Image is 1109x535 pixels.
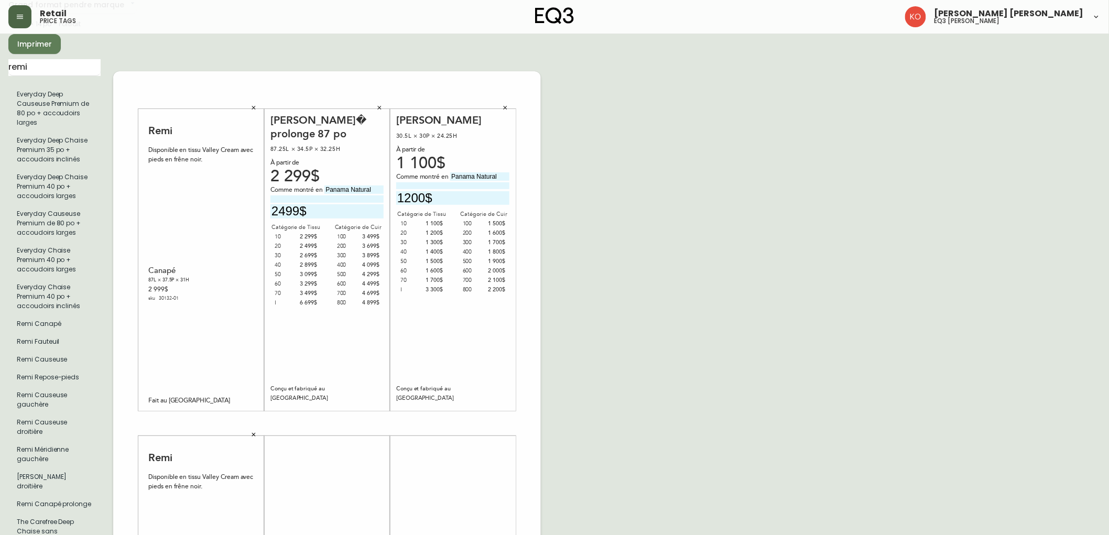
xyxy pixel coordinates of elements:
div: À partir de [270,158,384,168]
div: 30 [400,238,422,247]
span: Imprimer [17,38,52,51]
span: Comme montré en [270,185,324,195]
div: 500 [337,270,358,279]
div: 2 699$ [296,251,318,260]
div: 3 299$ [296,279,318,289]
li: Remi Canapé [8,315,101,333]
input: Prix sans le $ [270,204,384,219]
div: 1 500$ [484,219,505,228]
div: I [400,285,422,294]
div: 50 [275,270,296,279]
div: 300 [337,251,358,260]
input: Recherche [8,59,101,76]
div: Catégorie de Cuir [459,210,509,219]
div: 200 [463,228,484,238]
div: 4 899$ [358,298,379,308]
h5: price tags [40,18,76,24]
div: 100 [337,232,358,242]
div: 400 [337,260,358,270]
div: 1 900$ [484,257,505,266]
div: 2 299$ [270,172,384,181]
div: 300 [463,238,484,247]
div: 2 999$ [148,285,168,294]
div: 3 499$ [358,232,379,242]
div: 40 [400,247,422,257]
div: 700 [463,276,484,285]
div: 3 300$ [422,285,443,294]
div: 100 [463,219,484,228]
div: 40 [275,260,296,270]
div: 3 099$ [296,270,318,279]
div: Remi [148,451,254,464]
div: 2 200$ [484,285,505,294]
div: Disponible en tissu Valley Cream avec pieds en frêne noir. [148,146,254,165]
div: Conçu et fabriqué au [GEOGRAPHIC_DATA] [270,384,384,403]
div: 1 600$ [422,266,443,276]
span: Retail [40,9,67,18]
div: 3 499$ [296,289,318,298]
li: Grand format pendre marque [8,495,101,513]
div: 2 299$ [296,232,318,242]
span: [PERSON_NAME] [PERSON_NAME] [934,9,1084,18]
div: 200 [337,242,358,251]
div: 1 100$ [422,219,443,228]
div: 800 [463,285,484,294]
div: 600 [463,266,484,276]
div: 1 700$ [484,238,505,247]
div: 10 [400,219,422,228]
div: I [275,298,296,308]
h5: eq3 [PERSON_NAME] [934,18,1000,24]
div: 60 [400,266,422,276]
div: 30.5L × 30P × 24.25H [396,132,509,141]
li: Grand format pendre marque [8,386,101,413]
div: 1 800$ [484,247,505,257]
div: 2 100$ [484,276,505,285]
div: Canapé [148,266,189,276]
div: sku [148,294,155,302]
div: 20 [275,242,296,251]
div: 1 500$ [422,257,443,266]
div: 50 [400,257,422,266]
button: Imprimer [8,34,61,54]
div: 4 299$ [358,270,379,279]
div: 2 899$ [296,260,318,270]
div: Catégorie de Tissu [270,223,321,232]
li: Remi Causeuse [8,351,101,368]
li: Grand format pendre marque [8,468,101,495]
div: 500 [463,257,484,266]
div: 6 699$ [296,298,318,308]
div: Fait au [GEOGRAPHIC_DATA] [148,396,254,406]
div: 70 [275,289,296,298]
div: Conçu et fabriqué au [GEOGRAPHIC_DATA] [396,384,509,403]
li: Grand format pendre marque [8,368,101,386]
div: 60 [275,279,296,289]
input: Tissu/cuir et pattes [450,172,509,181]
div: 700 [337,289,358,298]
div: 1 700$ [422,276,443,285]
div: 10 [275,232,296,242]
div: 4 499$ [358,279,379,289]
img: 9beb5e5239b23ed26e0d832b1b8f6f2a [905,6,926,27]
img: logo [535,7,574,24]
li: Grand format pendre marque [8,441,101,468]
div: 70 [400,276,422,285]
div: [PERSON_NAME]� prolonge 87 po [270,114,384,140]
div: 20 [400,228,422,238]
div: Catégorie de Cuir [333,223,384,232]
div: Disponible en tissu Valley Cream avec pieds en frêne noir. [148,473,254,492]
li: Everyday Chaise Premium 40 po + accoudoirs larges [8,242,101,278]
li: Everyday Causeuse Premium de 80 po + accoudoirs larges [8,205,101,242]
li: Everyday Deep Chaise Premium 40 po + accoudoirs larges [8,168,101,205]
div: [PERSON_NAME] [396,114,509,127]
input: Tissu/cuir et pattes [324,185,384,194]
span: Comme montré en [396,172,450,182]
div: 1 100$ [396,159,509,168]
div: 3 699$ [358,242,379,251]
input: Prix sans le $ [396,191,509,205]
div: 600 [337,279,358,289]
li: Everyday Chaise Premium 40 po + accoudoirs inclinés [8,278,101,315]
div: 30 [275,251,296,260]
div: 1 400$ [422,247,443,257]
li: Grand format pendre marque [8,132,101,168]
div: 30132-01 [155,294,179,302]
